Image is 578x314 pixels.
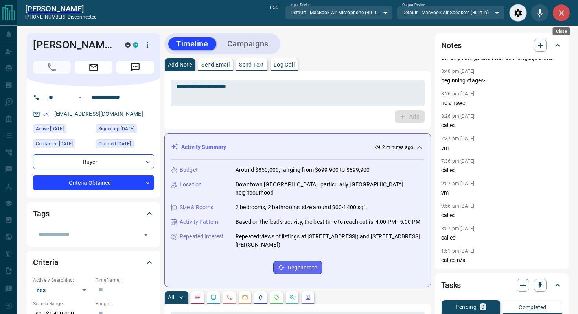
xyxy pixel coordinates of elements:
[96,124,154,136] div: Wed Jun 15 2022
[125,42,131,48] div: mrloft.ca
[553,27,570,35] div: Close
[531,4,549,22] div: Mute
[201,62,230,67] p: Send Email
[96,300,154,307] p: Budget:
[171,140,424,154] div: Activity Summary2 minutes ago
[274,62,295,67] p: Log Call
[269,4,278,22] p: 1:55
[180,218,218,226] p: Activity Pattern
[441,203,475,209] p: 9:56 am [DATE]
[33,253,154,272] div: Criteria
[441,276,562,295] div: Tasks
[210,294,217,301] svg: Lead Browsing Activity
[441,69,475,74] p: 3:40 pm [DATE]
[509,4,527,22] div: Audio Settings
[195,294,201,301] svg: Notes
[33,61,71,74] span: Call
[180,166,198,174] p: Budget
[25,13,97,20] p: [PHONE_NUMBER] -
[441,121,562,130] p: called
[33,175,154,190] div: Criteria Obtained
[98,125,134,133] span: Signed up [DATE]
[242,294,248,301] svg: Emails
[397,6,504,19] div: Default - MacBook Air Speakers (Built-in)
[180,203,214,212] p: Size & Rooms
[33,256,59,269] h2: Criteria
[116,61,154,74] span: Message
[236,232,424,249] p: Repeated views of listings at [STREET_ADDRESS]) and [STREET_ADDRESS][PERSON_NAME])
[441,279,461,292] h2: Tasks
[236,203,368,212] p: 2 bedrooms, 2 bathrooms, size around 900-1400 sqft
[552,4,570,22] div: Close
[75,93,85,102] button: Open
[236,166,370,174] p: Around $850,000, ranging from $699,900 to $899,900
[133,42,138,48] div: condos.ca
[305,294,311,301] svg: Agent Actions
[33,154,154,169] div: Buyer
[33,139,92,150] div: Mon Sep 08 2025
[36,125,64,133] span: Active [DATE]
[441,144,562,152] p: vm
[481,304,484,310] p: 0
[402,2,425,7] label: Output Device
[289,294,295,301] svg: Opportunities
[258,294,264,301] svg: Listing Alerts
[68,14,97,20] span: disconnected
[441,113,475,119] p: 8:26 pm [DATE]
[441,189,562,197] p: vm
[98,140,131,148] span: Claimed [DATE]
[441,226,475,231] p: 8:57 pm [DATE]
[441,248,475,254] p: 1:51 pm [DATE]
[441,211,562,219] p: called
[219,37,276,50] button: Campaigns
[441,234,562,242] p: called-
[441,181,475,186] p: 9:57 am [DATE]
[33,204,154,223] div: Tags
[226,294,232,301] svg: Calls
[236,180,424,197] p: Downtown [GEOGRAPHIC_DATA], particularly [GEOGRAPHIC_DATA] neighbourhood
[273,294,280,301] svg: Requests
[33,300,92,307] p: Search Range:
[54,111,143,117] a: [EMAIL_ADDRESS][DOMAIN_NAME]
[180,180,202,189] p: Location
[519,305,547,310] p: Completed
[441,166,562,175] p: called
[96,139,154,150] div: Sat Nov 30 2024
[285,6,393,19] div: Default - MacBook Air Microphone (Built-in)
[382,144,413,151] p: 2 minutes ago
[441,91,475,97] p: 8:26 pm [DATE]
[441,36,562,55] div: Notes
[441,39,462,52] h2: Notes
[441,158,475,164] p: 7:36 pm [DATE]
[455,304,477,310] p: Pending
[168,37,216,50] button: Timeline
[75,61,112,74] span: Email
[33,124,92,136] div: Sun Sep 14 2025
[140,229,151,240] button: Open
[96,277,154,284] p: Timeframe:
[33,284,92,296] div: Yes
[180,232,224,241] p: Repeated Interest
[441,99,562,107] p: no answer
[25,4,97,13] a: [PERSON_NAME]
[236,218,420,226] p: Based on the lead's activity, the best time to reach out is: 4:00 PM - 5:00 PM
[181,143,226,151] p: Activity Summary
[168,62,192,67] p: Add Note
[36,140,73,148] span: Contacted [DATE]
[441,76,562,85] p: beginning stages-
[291,2,311,7] label: Input Device
[33,39,113,51] h1: [PERSON_NAME]
[43,111,49,117] svg: Email Verified
[239,62,264,67] p: Send Text
[33,207,49,220] h2: Tags
[273,261,322,274] button: Regenerate
[441,256,562,264] p: called n/a
[33,277,92,284] p: Actively Searching:
[441,136,475,141] p: 7:37 pm [DATE]
[168,295,174,300] p: All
